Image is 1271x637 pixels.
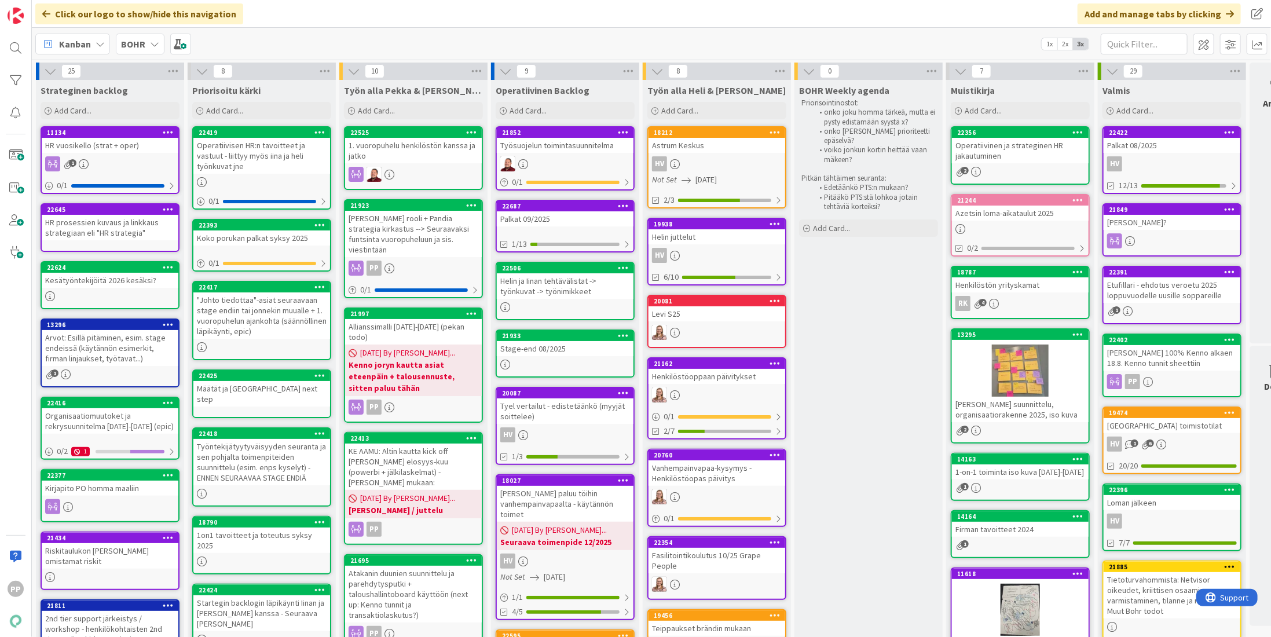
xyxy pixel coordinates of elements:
[649,219,785,244] div: 19938Helin juttelut
[957,331,1089,339] div: 13295
[952,511,1089,537] div: 14164Firman tavoitteet 2024
[1104,127,1240,153] div: 22422Palkat 08/2025
[497,554,633,569] div: HV
[952,397,1089,422] div: [PERSON_NAME] suunnittelu, organisaatiorakenne 2025, iso kuva
[647,218,786,285] a: 19938Helin juttelutHV6/10
[42,470,178,496] div: 22377Kirjapito PO homma maaliin
[951,453,1090,501] a: 141631-on-1 toiminta iso kuva [DATE]-[DATE]
[54,105,91,116] span: Add Card...
[951,194,1090,257] a: 21244Azetsin loma-aikataulut 20250/2
[496,387,635,465] a: 20087Tyel vertailut - edistetäänkö (myyjät soittelee)HV1/3
[1104,156,1240,171] div: HV
[497,175,633,189] div: 0/1
[345,200,482,257] div: 21923[PERSON_NAME] rooli + Pandia strategia kirkastus --> Seuraavaksi funtsinta vuoropuheluun ja ...
[199,518,330,526] div: 18790
[42,320,178,330] div: 13296
[193,282,330,292] div: 22417
[350,310,482,318] div: 21997
[1102,203,1241,257] a: 21849[PERSON_NAME]?
[496,262,635,320] a: 22506Helin ja Iinan tehtävälistat -> työnkuvat -> työnimikkeet
[1104,335,1240,371] div: 22402[PERSON_NAME] 100% Kenno alkaen 18.8. Kenno tunnit sheettiin
[951,510,1090,558] a: 14164Firman tavoitteet 2024
[1104,267,1240,277] div: 22391
[649,489,785,504] div: IH
[952,522,1089,537] div: Firman tavoitteet 2024
[367,522,382,537] div: PP
[42,533,178,569] div: 21434Riskitaulukon [PERSON_NAME] omistamat riskit
[345,433,482,490] div: 22413KE AAMU: Altin kautta kick off [PERSON_NAME] elosyys-kuu (powerbi + jälkilaskelmat) - [PERSO...
[647,357,786,440] a: 21162Henkilöstöoppaan päivityksetIH0/12/7
[951,266,1090,319] a: 18787Henkilöstön yrityskamatRK
[345,319,482,345] div: Allianssimalli [DATE]-[DATE] (pekan todo)
[350,129,482,137] div: 22525
[649,306,785,321] div: Levi S25
[649,156,785,171] div: HV
[652,325,667,340] img: IH
[649,369,785,384] div: Henkilöstöoppaan päivitykset
[649,358,785,384] div: 21162Henkilöstöoppaan päivitykset
[1109,409,1240,417] div: 19474
[1109,129,1240,137] div: 22422
[192,281,331,360] a: 22417"Johto tiedottaa"-asiat seuraavaan stage endiin tai jonnekin muualle + 1. vuoropuhelun ajank...
[367,400,382,415] div: PP
[497,398,633,424] div: Tyel vertailut - edistetäänkö (myyjät soittelee)
[661,105,698,116] span: Add Card...
[206,105,243,116] span: Add Card...
[664,425,675,437] span: 2/7
[1102,334,1241,397] a: 22402[PERSON_NAME] 100% Kenno alkaen 18.8. Kenno tunnit sheettiinPP
[652,387,667,402] img: IH
[1104,127,1240,138] div: 22422
[345,261,482,276] div: PP
[1109,486,1240,494] div: 22396
[500,427,515,442] div: HV
[41,126,180,194] a: 11134HR vuosikello (strat + oper)0/1
[952,267,1089,292] div: 18787Henkilöstön yrityskamat
[649,325,785,340] div: IH
[42,215,178,240] div: HR prosessien kuvaus ja linkkaus strategiaan eli "HR strategia"
[502,202,633,210] div: 22687
[497,331,633,341] div: 21933
[497,127,633,153] div: 21852Työsuojelun toimintasuunnitelma
[1104,418,1240,433] div: [GEOGRAPHIC_DATA] toimistotilat
[647,295,786,348] a: 20081Levi S25IH
[654,360,785,368] div: 21162
[69,159,76,167] span: 1
[649,511,785,526] div: 0/1
[42,262,178,288] div: 22624Kesätyöntekijöitä 2026 kesäksi?
[57,180,68,192] span: 0 / 1
[497,341,633,356] div: Stage-end 08/2025
[1104,267,1240,303] div: 22391Etufillari - ehdotus veroetu 2025 loppuvuodelle uusille soppareille
[345,433,482,444] div: 22413
[1119,180,1138,192] span: 12/13
[654,451,785,459] div: 20760
[649,460,785,486] div: Vanhempainvapaa-kysymys - Henkilöstöopas päivitys
[1104,345,1240,371] div: [PERSON_NAME] 100% Kenno alkaen 18.8. Kenno tunnit sheettiin
[497,127,633,138] div: 21852
[350,202,482,210] div: 21923
[42,204,178,240] div: 22645HR prosessien kuvaus ja linkkaus strategiaan eli "HR strategia"
[497,475,633,486] div: 18027
[360,492,455,504] span: [DATE] By [PERSON_NAME]...
[957,268,1089,276] div: 18787
[41,261,180,309] a: 22624Kesätyöntekijöitä 2026 kesäksi?
[42,398,178,434] div: 22416Organisaatiomuutoket ja rekrysuunnitelma [DATE]-[DATE] (epic)
[345,211,482,257] div: [PERSON_NAME] rooli + Pandia strategia kirkastus --> Seuraavaksi funtsinta vuoropuheluun ja sis. ...
[952,195,1089,206] div: 21244
[345,127,482,163] div: 225251. vuoropuhelu henkilöstön kanssa ja jatko
[500,554,515,569] div: HV
[664,271,679,283] span: 6/10
[695,174,717,186] span: [DATE]
[193,220,330,230] div: 22393
[1147,440,1154,447] span: 6
[24,2,53,16] span: Support
[654,220,785,228] div: 19938
[1102,126,1241,194] a: 22422Palkat 08/2025HV12/13
[649,409,785,424] div: 0/1
[1109,206,1240,214] div: 21849
[961,483,969,490] span: 1
[512,238,527,250] span: 1/13
[649,127,785,153] div: 18212Astrum Keskus
[192,516,331,574] a: 187901on1 tavoitteet ja toteutus syksy 2025
[952,206,1089,221] div: Azetsin loma-aikataulut 2025
[1101,34,1188,54] input: Quick Filter...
